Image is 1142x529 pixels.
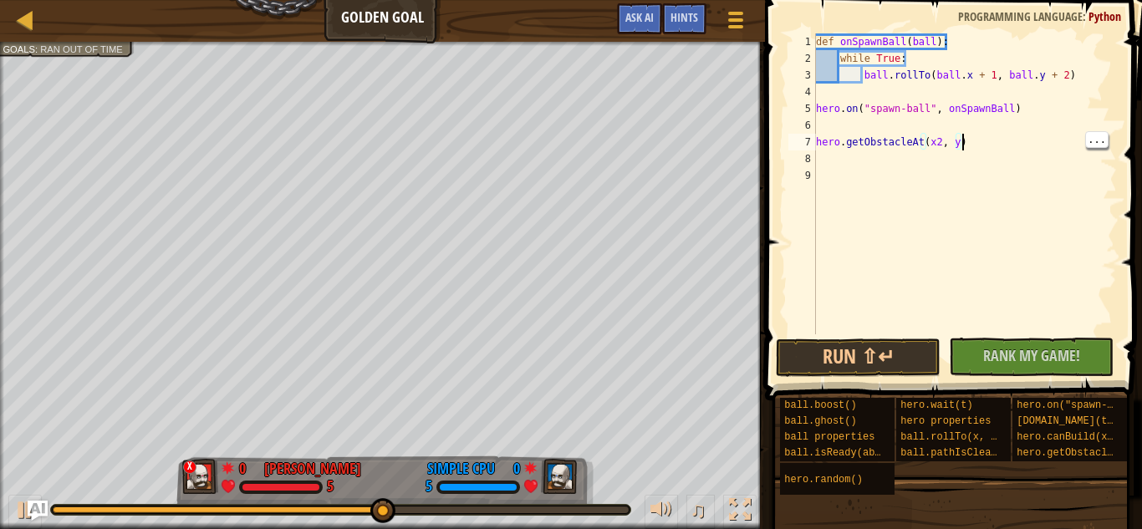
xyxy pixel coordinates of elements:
[3,43,35,54] span: Goals
[1088,8,1121,24] span: Python
[426,480,432,495] div: 5
[625,9,654,25] span: Ask AI
[1083,8,1088,24] span: :
[784,431,874,443] span: ball properties
[690,497,706,522] span: ♫
[949,338,1114,376] button: Rank My Game!
[784,415,856,427] span: ball.ghost()
[686,495,715,529] button: ♫
[983,345,1080,366] span: Rank My Game!
[784,474,863,486] span: hero.random()
[900,447,1032,459] span: ball.pathIsClear(x, y)
[788,117,816,134] div: 6
[784,447,910,459] span: ball.isReady(ability)
[788,33,816,50] div: 1
[28,501,48,521] button: Ask AI
[1086,132,1108,147] span: ...
[723,495,757,529] button: Toggle fullscreen
[788,100,816,117] div: 5
[327,480,334,495] div: 5
[617,3,662,34] button: Ask AI
[427,458,495,480] div: Simple CPU
[264,458,361,480] div: [PERSON_NAME]
[8,495,42,529] button: Ctrl + P: Play
[900,399,972,411] span: hero.wait(t)
[788,84,816,100] div: 4
[40,43,123,54] span: Ran out of time
[900,431,1002,443] span: ball.rollTo(x, y)
[715,3,757,43] button: Show game menu
[239,458,256,473] div: 0
[788,167,816,184] div: 9
[182,459,219,494] img: thang_avatar_frame.png
[788,134,816,150] div: 7
[35,43,40,54] span: :
[183,460,196,474] div: x
[645,495,678,529] button: Adjust volume
[784,399,856,411] span: ball.boost()
[900,415,991,427] span: hero properties
[788,67,816,84] div: 3
[1017,431,1131,443] span: hero.canBuild(x, y)
[788,50,816,67] div: 2
[958,8,1083,24] span: Programming language
[541,459,578,494] img: thang_avatar_frame.png
[670,9,698,25] span: Hints
[788,150,816,167] div: 8
[503,458,520,473] div: 0
[776,338,941,377] button: Run ⇧↵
